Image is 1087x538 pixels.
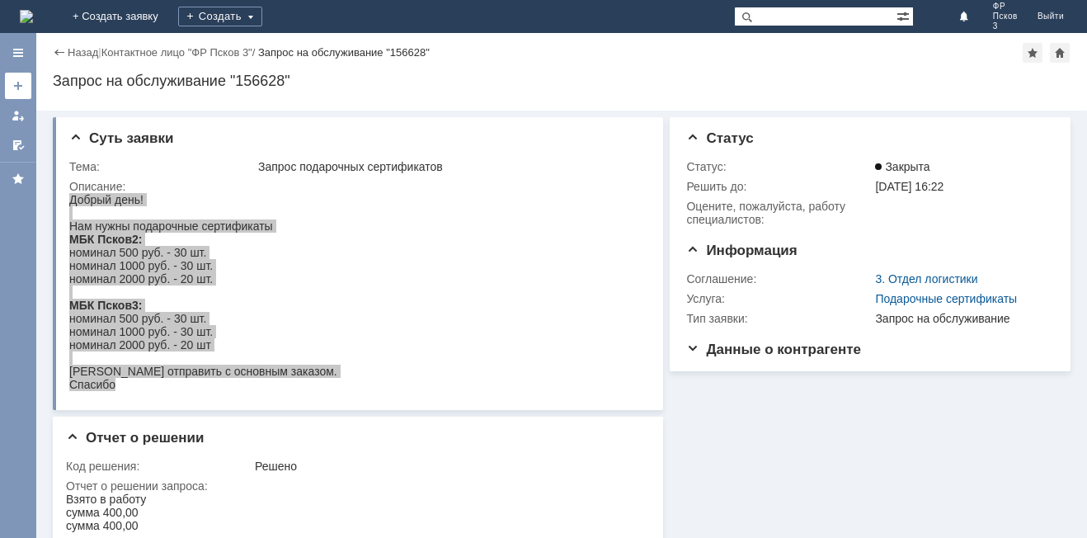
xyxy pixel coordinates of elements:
[875,272,977,286] a: 3. Отдел логистики
[53,73,1071,89] div: Запрос на обслуживание "156628"
[686,312,872,325] div: Тип заявки:
[686,243,797,258] span: Информация
[875,180,943,193] span: [DATE] 16:22
[686,160,872,173] div: Статус:
[66,479,644,493] div: Отчет о решении запроса:
[1050,43,1070,63] div: Сделать домашней страницей
[258,46,430,59] div: Запрос на обслуживание "156628"
[69,130,173,146] span: Суть заявки
[101,46,258,59] div: /
[178,7,262,26] div: Создать
[686,180,872,193] div: Решить до:
[686,342,861,357] span: Данные о контрагенте
[1023,43,1042,63] div: Добавить в избранное
[686,292,872,305] div: Услуга:
[69,180,644,193] div: Описание:
[686,130,753,146] span: Статус
[101,46,252,59] a: Контактное лицо "ФР Псков 3"
[896,7,913,23] span: Расширенный поиск
[993,12,1018,21] span: Псков
[875,160,929,173] span: Закрыта
[20,10,33,23] a: Перейти на домашнюю страницу
[875,312,1047,325] div: Запрос на обслуживание
[5,102,31,129] a: Мои заявки
[255,460,641,473] div: Решено
[68,46,98,59] a: Назад
[258,160,641,173] div: Запрос подарочных сертификатов
[69,160,255,173] div: Тема:
[686,200,872,226] div: Oцените, пожалуйста, работу специалистов:
[993,2,1018,12] span: ФР
[5,132,31,158] a: Мои согласования
[20,10,33,23] img: logo
[66,460,252,473] div: Код решения:
[993,21,1018,31] span: 3
[98,45,101,58] div: |
[66,430,204,446] span: Отчет о решении
[686,272,872,286] div: Соглашение:
[5,73,31,99] a: Создать заявку
[875,292,1017,305] a: Подарочные сертификаты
